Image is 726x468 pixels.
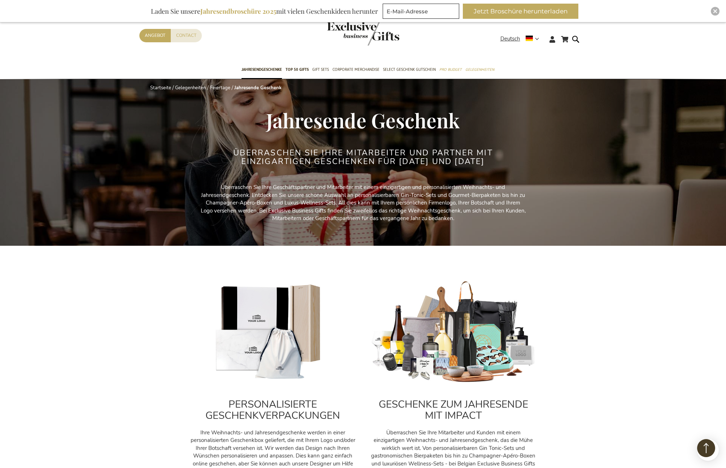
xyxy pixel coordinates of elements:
[150,85,171,91] a: Startseite
[439,66,462,73] span: Pro Budget
[327,22,399,46] img: Exclusive Business gifts logo
[383,4,461,21] form: marketing offers and promotions
[465,66,494,73] span: Gelegenheiten
[200,7,276,16] b: Jahresendbroschüre 2025
[697,439,719,461] iframe: belco-activator-frame
[242,66,282,73] span: Jahresendgeschenke
[327,22,363,46] a: store logo
[370,280,536,384] img: cadeau_personeel_medewerkers-kerst_1
[463,4,578,19] button: Jetzt Broschüre herunterladen
[500,35,520,43] span: Deutsch
[210,85,230,91] a: Feiertage
[370,399,536,421] h2: GESCHENKE ZUM JAHRESENDE MIT IMPACT
[234,85,282,91] strong: Jahresende Geschenk
[228,149,499,166] h2: Überraschen Sie IHRE MITARBEITER UND PARTNER mit EINZIGARTIGEN Geschenken für [DATE] und [DATE]
[713,9,717,13] img: Close
[139,29,171,42] a: Angebot
[175,85,206,91] a: Gelegenheiten
[148,4,381,19] div: Laden Sie unsere mit vielen Geschenkideen herunter
[312,66,329,73] span: Gift Sets
[266,107,460,133] span: Jahresende Geschenk
[190,280,356,384] img: Personalised_gifts
[711,7,720,16] div: Close
[286,66,309,73] span: TOP 50 Gifts
[500,35,544,43] div: Deutsch
[190,399,356,421] h2: PERSONALISIERTE GESCHENKVERPACKUNGEN
[383,66,436,73] span: Select Geschenk Gutschein
[171,29,202,42] a: Contact
[332,66,379,73] span: Corporate Merchandise
[383,4,459,19] input: E-Mail-Adresse
[201,184,526,222] p: Überraschen Sie Ihre Geschäftspartner und Mitarbeiter mit einem einzigartigen und personalisierte...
